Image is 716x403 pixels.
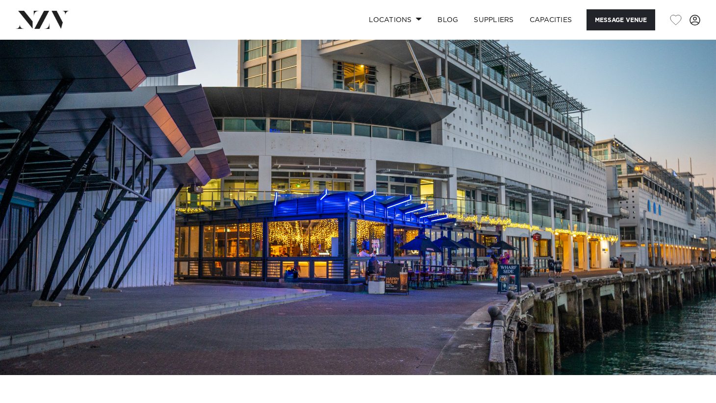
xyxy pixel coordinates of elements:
img: nzv-logo.png [16,11,69,28]
a: SUPPLIERS [466,9,521,30]
a: Capacities [522,9,580,30]
a: BLOG [430,9,466,30]
a: Locations [361,9,430,30]
button: Message Venue [587,9,655,30]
